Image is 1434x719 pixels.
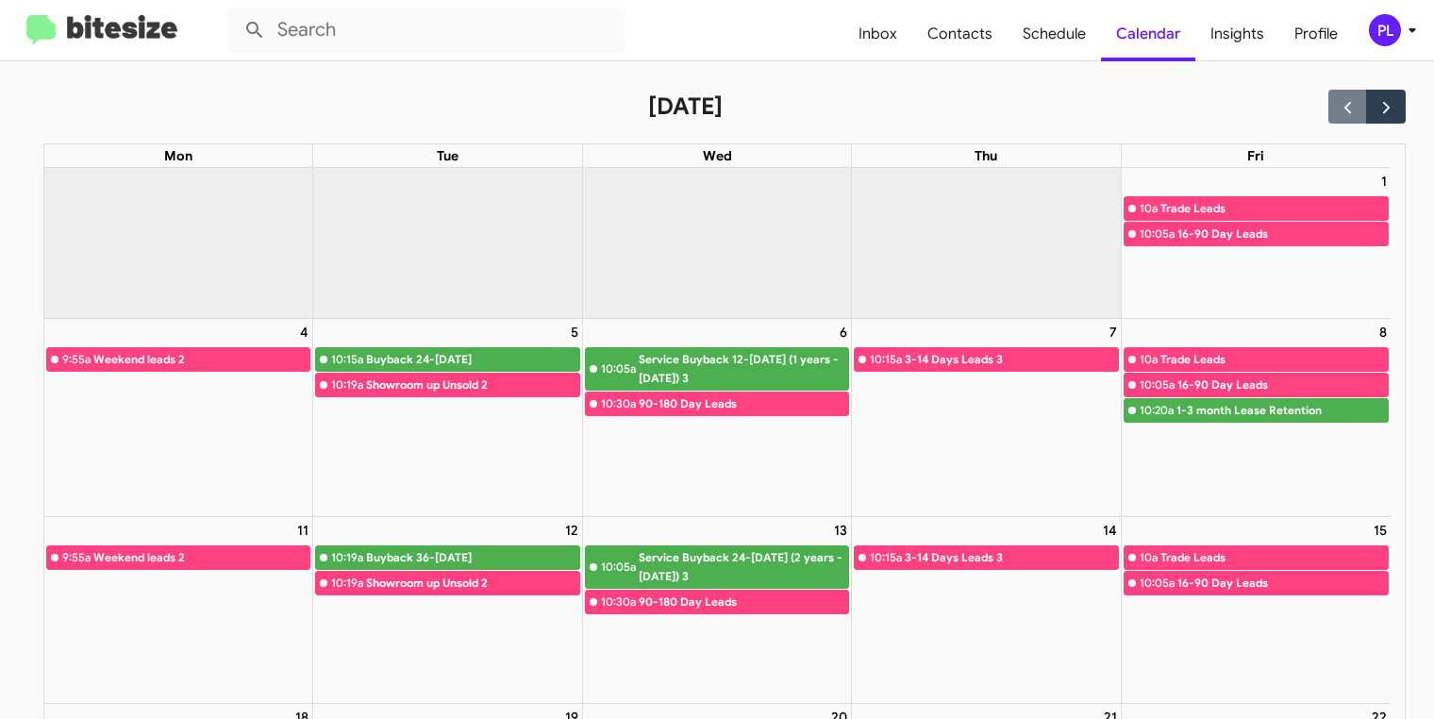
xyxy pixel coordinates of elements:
a: Insights [1195,7,1279,61]
td: August 6, 2025 [582,318,851,517]
button: Next month [1366,90,1405,123]
div: Trade Leads [1160,350,1388,369]
div: Trade Leads [1160,199,1388,218]
div: 10a [1140,199,1158,218]
div: Service Buyback 12-[DATE] (1 years - [DATE]) 3 [639,350,848,388]
div: 10:05a [1140,376,1175,394]
a: August 12, 2025 [561,517,582,543]
div: 16-90 Day Leads [1177,225,1388,243]
a: August 11, 2025 [293,517,312,543]
a: Thursday [971,144,1001,167]
div: Showroom up Unsold 2 [366,574,578,593]
div: 10a [1140,350,1158,369]
div: 10:19a [331,548,363,567]
div: 10:15a [870,548,902,567]
div: Weekend leads 2 [93,548,310,567]
div: Weekend leads 2 [93,350,310,369]
div: 16-90 Day Leads [1177,574,1388,593]
button: PL [1353,14,1413,46]
div: Trade Leads [1160,548,1388,567]
div: 1-3 month Lease Retention [1176,401,1388,420]
div: 10:20a [1140,401,1174,420]
td: August 12, 2025 [313,517,582,704]
div: 10:15a [870,350,902,369]
div: 10:05a [601,359,636,378]
div: 90-180 Day Leads [639,394,848,413]
a: August 13, 2025 [830,517,851,543]
a: August 1, 2025 [1377,168,1391,194]
div: 16-90 Day Leads [1177,376,1388,394]
div: 90-180 Day Leads [639,593,848,611]
a: Contacts [912,7,1008,61]
input: Search [228,8,625,53]
a: August 14, 2025 [1099,517,1121,543]
div: 10:19a [331,376,363,394]
div: 10:30a [601,593,636,611]
td: August 15, 2025 [1121,517,1390,704]
a: Tuesday [433,144,462,167]
a: August 5, 2025 [567,319,582,345]
td: August 1, 2025 [1121,168,1390,319]
a: Schedule [1008,7,1101,61]
td: August 5, 2025 [313,318,582,517]
a: August 4, 2025 [296,319,312,345]
button: Previous month [1328,90,1367,123]
a: Inbox [843,7,912,61]
a: Monday [160,144,196,167]
a: Profile [1279,7,1353,61]
a: Friday [1243,144,1268,167]
div: 3-14 Days Leads 3 [905,350,1117,369]
div: Buyback 36-[DATE] [366,548,578,567]
div: 10:19a [331,574,363,593]
td: August 4, 2025 [44,318,313,517]
td: August 13, 2025 [582,517,851,704]
a: Wednesday [699,144,736,167]
a: August 8, 2025 [1376,319,1391,345]
div: 10:30a [601,394,636,413]
div: 9:55a [62,548,91,567]
div: Buyback 24-[DATE] [366,350,578,369]
div: 10:05a [601,558,636,577]
div: 9:55a [62,350,91,369]
div: 10a [1140,548,1158,567]
div: Service Buyback 24-[DATE] (2 years - [DATE]) 3 [639,548,848,586]
div: 10:05a [1140,574,1175,593]
div: Showroom up Unsold 2 [366,376,578,394]
div: 10:05a [1140,225,1175,243]
td: August 14, 2025 [852,517,1121,704]
h2: [DATE] [648,92,723,122]
div: PL [1369,14,1401,46]
td: August 11, 2025 [44,517,313,704]
td: August 7, 2025 [852,318,1121,517]
td: August 8, 2025 [1121,318,1390,517]
a: August 15, 2025 [1370,517,1391,543]
a: August 6, 2025 [836,319,851,345]
div: 10:15a [331,350,363,369]
a: August 7, 2025 [1106,319,1121,345]
a: Calendar [1101,7,1195,61]
div: 3-14 Days Leads 3 [905,548,1117,567]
